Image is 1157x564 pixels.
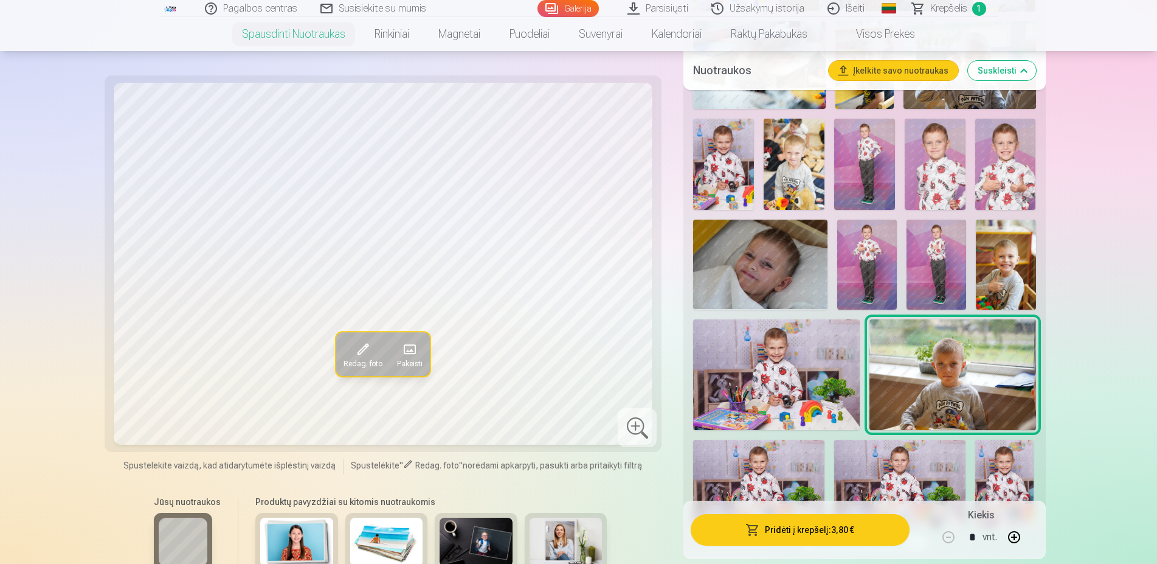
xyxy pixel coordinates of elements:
img: /fa2 [164,5,178,12]
a: Rinkiniai [360,17,424,51]
a: Magnetai [424,17,495,51]
button: Pridėti į krepšelį:3,80 € [691,514,909,546]
a: Spausdinti nuotraukas [227,17,360,51]
span: " [459,461,463,470]
a: Visos prekės [822,17,930,51]
h6: Produktų pavyzdžiai su kitomis nuotraukomis [250,496,612,508]
h6: Jūsų nuotraukos [154,496,221,508]
a: Kalendoriai [637,17,716,51]
a: Raktų pakabukas [716,17,822,51]
div: vnt. [983,523,997,552]
span: Redag. foto [344,359,382,369]
button: Suskleisti [968,61,1036,80]
span: Spustelėkite [351,461,399,470]
span: " [399,461,403,470]
button: Įkelkite savo nuotraukas [829,61,958,80]
span: norėdami apkarpyti, pasukti arba pritaikyti filtrą [463,461,642,470]
h5: Nuotraukos [693,62,818,79]
button: Pakeisti [390,332,430,376]
span: 1 [972,2,986,16]
span: Spustelėkite vaizdą, kad atidarytumėte išplėstinį vaizdą [123,459,336,472]
a: Suvenyrai [564,17,637,51]
span: Krepšelis [930,1,967,16]
span: Redag. foto [415,461,459,470]
h5: Kiekis [968,508,994,523]
button: Redag. foto [336,332,390,376]
span: Pakeisti [397,359,423,369]
a: Puodeliai [495,17,564,51]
